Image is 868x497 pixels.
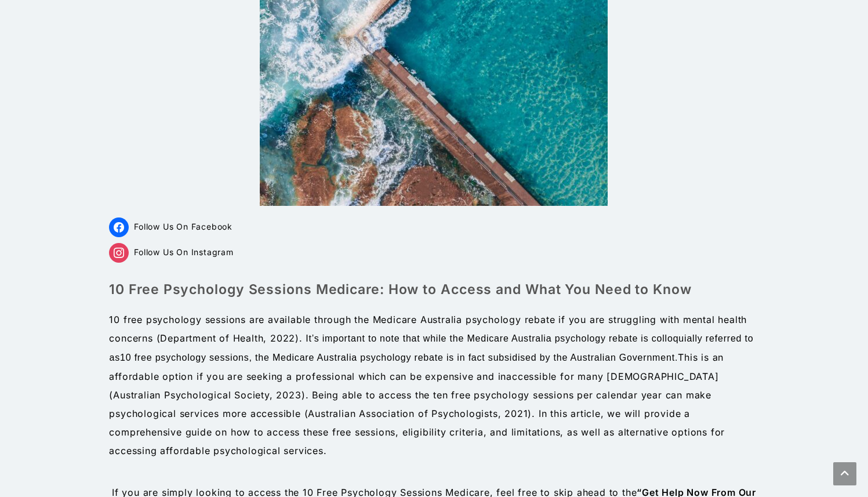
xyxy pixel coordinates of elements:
span: This is an affordable option if you are seeking a professional which can be expensive and inacces... [109,351,724,401]
a: Scroll to the top of the page [833,462,856,485]
a: Follow Us On Instagram [109,247,233,257]
span: It’s important to note that while the Medicare Australia psychology rebate is colloquially referr... [109,333,753,362]
span: . Being able to access the ten free psychology sessions per calendar year can make psychological ... [109,389,725,456]
span: 10 free psychology sessions, the Medicare Australia psychology rebate is in fact subsidised by th... [120,353,678,362]
span: Australian Psychological Society, 2023) [113,389,305,401]
p: 10 free psychology sessions are available through the Medicare Australia psychology rebate if you... [109,310,758,460]
a: Follow Us On Facebook [109,222,233,231]
span: Follow Us On Facebook [134,222,233,231]
h1: 10 Free Psychology Sessions Medicare: How to Access and What You Need to Know [109,280,758,299]
span: Follow Us On Instagram [134,247,234,257]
